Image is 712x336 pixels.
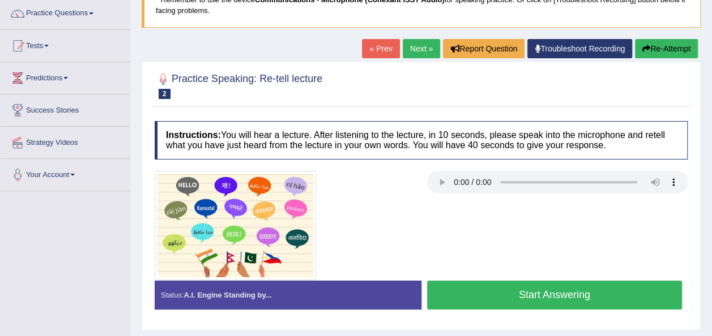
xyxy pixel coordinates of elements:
a: « Prev [362,39,399,58]
a: Strategy Videos [1,127,130,155]
button: Start Answering [427,281,683,309]
b: Instructions: [166,130,221,140]
strong: A.I. Engine Standing by... [184,291,271,299]
a: Next » [403,39,440,58]
a: Predictions [1,62,130,91]
button: Re-Attempt [635,39,698,58]
a: Troubleshoot Recording [527,39,632,58]
h2: Practice Speaking: Re-tell lecture [155,71,322,99]
span: 2 [159,89,170,99]
h4: You will hear a lecture. After listening to the lecture, in 10 seconds, please speak into the mic... [155,121,688,159]
a: Success Stories [1,94,130,123]
button: Report Question [443,39,525,58]
a: Your Account [1,159,130,187]
div: Status: [155,281,421,309]
a: Tests [1,30,130,58]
